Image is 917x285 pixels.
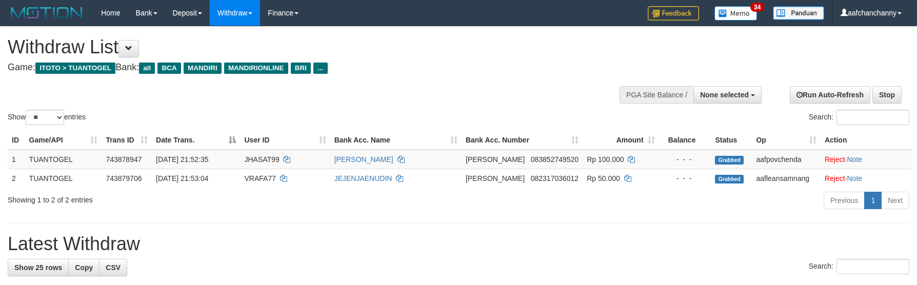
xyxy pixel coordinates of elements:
[106,263,121,272] span: CSV
[8,234,909,254] h1: Latest Withdraw
[8,169,25,188] td: 2
[334,155,393,164] a: [PERSON_NAME]
[25,169,102,188] td: TUANTOGEL
[821,131,911,150] th: Action
[68,259,99,276] a: Copy
[106,155,142,164] span: 743878947
[156,155,208,164] span: [DATE] 21:52:35
[836,259,909,274] input: Search:
[35,63,115,74] span: ITOTO > TUANTOGEL
[8,131,25,150] th: ID
[711,131,752,150] th: Status
[750,3,764,12] span: 34
[466,155,525,164] span: [PERSON_NAME]
[462,131,583,150] th: Bank Acc. Number: activate to sort column ascending
[752,169,820,188] td: aafleansamnang
[334,174,392,182] a: JEJENJAENUDIN
[648,6,699,21] img: Feedback.jpg
[8,259,69,276] a: Show 25 rows
[99,259,127,276] a: CSV
[583,131,659,150] th: Amount: activate to sort column ascending
[693,86,762,104] button: None selected
[157,63,181,74] span: BCA
[847,155,862,164] a: Note
[156,174,208,182] span: [DATE] 21:53:04
[663,173,707,184] div: - - -
[531,174,579,182] span: Copy 082317036012 to clipboard
[8,150,25,169] td: 1
[244,155,279,164] span: JHASAT99
[847,174,862,182] a: Note
[715,156,744,165] span: Grabbed
[714,6,757,21] img: Button%20Memo.svg
[752,131,820,150] th: Op: activate to sort column ascending
[8,191,374,205] div: Showing 1 to 2 of 2 entries
[531,155,579,164] span: Copy 083852749520 to clipboard
[790,86,870,104] a: Run Auto-Refresh
[25,150,102,169] td: TUANTOGEL
[700,91,749,99] span: None selected
[587,155,624,164] span: Rp 100.000
[184,63,222,74] span: MANDIRI
[330,131,462,150] th: Bank Acc. Name: activate to sort column ascending
[836,110,909,125] input: Search:
[620,86,693,104] div: PGA Site Balance /
[102,131,152,150] th: Trans ID: activate to sort column ascending
[824,192,865,209] a: Previous
[663,154,707,165] div: - - -
[8,5,86,21] img: MOTION_logo.png
[872,86,902,104] a: Stop
[825,155,845,164] a: Reject
[139,63,155,74] span: all
[864,192,882,209] a: 1
[244,174,275,182] span: VRAFA77
[825,174,845,182] a: Reject
[881,192,909,209] a: Next
[8,63,601,73] h4: Game: Bank:
[313,63,327,74] span: ...
[821,150,911,169] td: ·
[466,174,525,182] span: [PERSON_NAME]
[26,110,64,125] select: Showentries
[14,263,62,272] span: Show 25 rows
[152,131,240,150] th: Date Trans.: activate to sort column descending
[75,263,93,272] span: Copy
[659,131,711,150] th: Balance
[809,259,909,274] label: Search:
[752,150,820,169] td: aafpovchenda
[8,37,601,57] h1: Withdraw List
[715,175,744,184] span: Grabbed
[291,63,311,74] span: BRI
[106,174,142,182] span: 743879706
[821,169,911,188] td: ·
[25,131,102,150] th: Game/API: activate to sort column ascending
[587,174,620,182] span: Rp 50.000
[773,6,824,20] img: panduan.png
[809,110,909,125] label: Search:
[224,63,288,74] span: MANDIRIONLINE
[8,110,86,125] label: Show entries
[240,131,330,150] th: User ID: activate to sort column ascending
